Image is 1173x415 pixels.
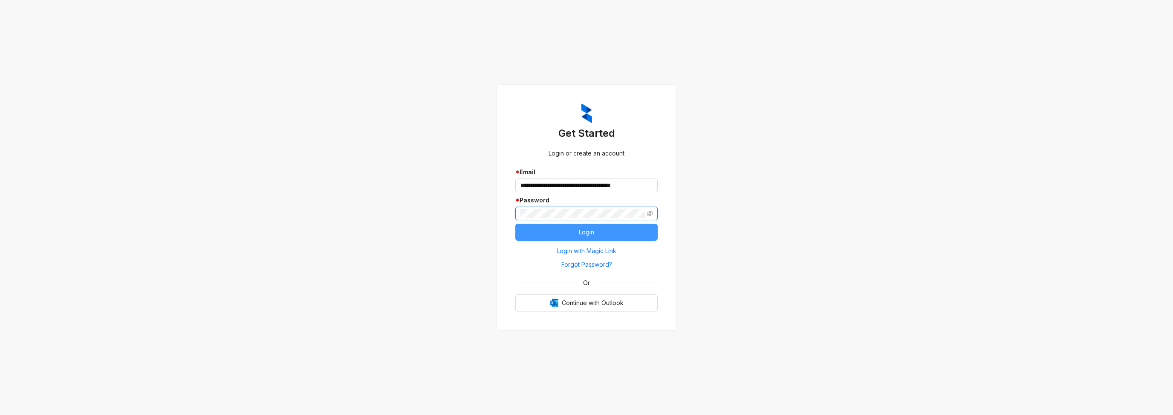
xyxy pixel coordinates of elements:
[515,127,658,140] h3: Get Started
[562,298,624,308] span: Continue with Outlook
[515,167,658,177] div: Email
[581,104,592,123] img: ZumaIcon
[557,246,616,256] span: Login with Magic Link
[515,149,658,158] div: Login or create an account
[515,224,658,241] button: Login
[550,299,558,307] img: Outlook
[561,260,612,269] span: Forgot Password?
[579,228,594,237] span: Login
[515,258,658,271] button: Forgot Password?
[515,244,658,258] button: Login with Magic Link
[515,196,658,205] div: Password
[647,210,653,216] span: eye-invisible
[515,294,658,311] button: OutlookContinue with Outlook
[577,278,596,288] span: Or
